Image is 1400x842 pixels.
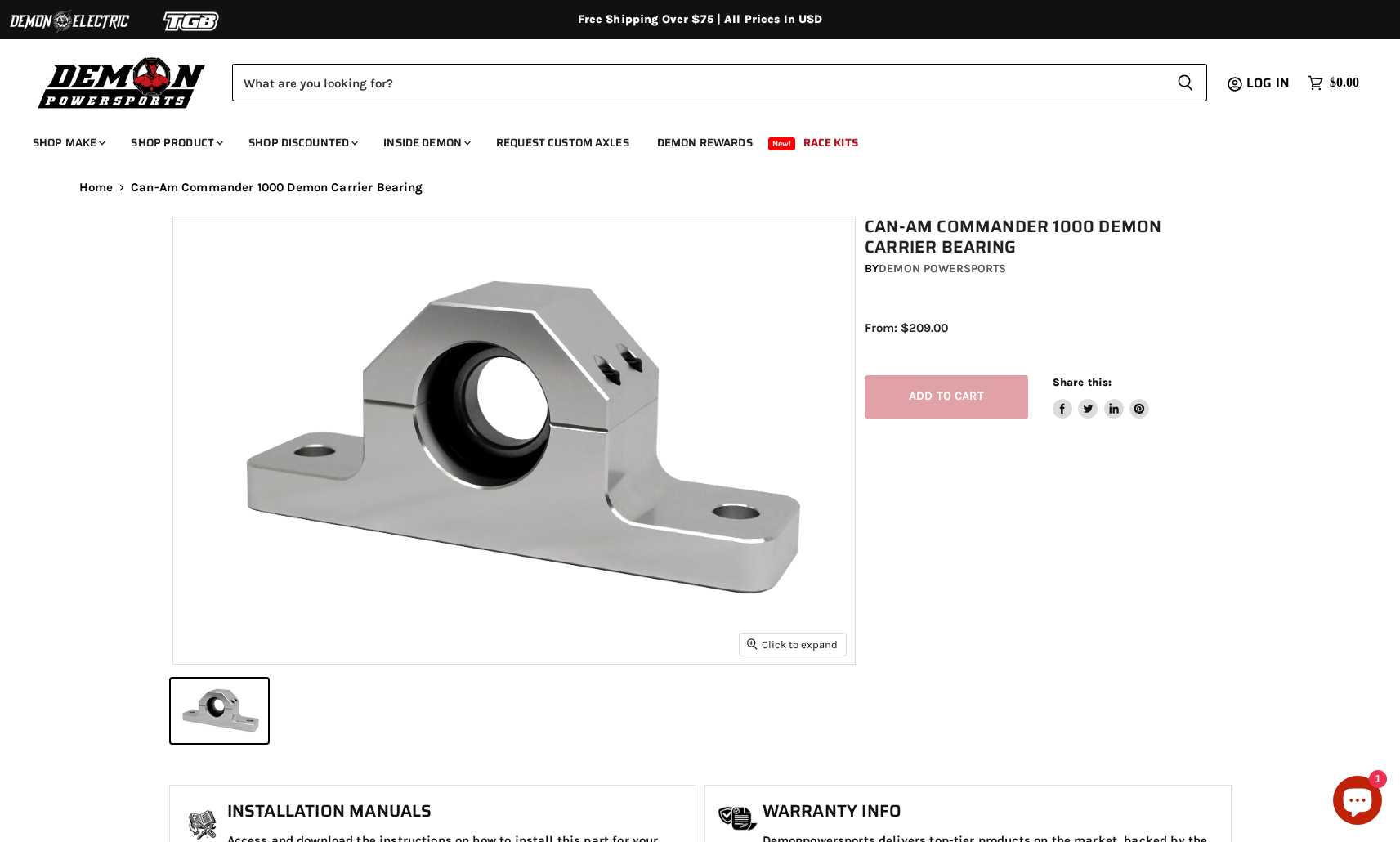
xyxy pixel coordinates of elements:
h1: Warranty Info [763,802,1223,822]
button: IMAGE thumbnail [171,679,268,743]
button: Search [1164,64,1207,101]
a: Demon Powersports [879,262,1006,275]
a: Request Custom Axles [484,126,642,159]
nav: Breadcrumbs [47,181,1354,195]
a: Race Kits [791,126,870,159]
h1: Can-Am Commander 1000 Demon Carrier Bearing [865,217,1237,258]
button: Click to expand [740,634,846,656]
img: IMAGE [173,217,855,664]
a: Shop Make [20,126,115,159]
aside: Share this: [1053,375,1150,419]
ul: Main menu [20,119,1355,159]
div: Free Shipping Over $75 | All Prices In USD [47,12,1354,27]
inbox-online-store-chat: Shopify online store chat [1328,776,1387,829]
span: $0.00 [1330,75,1359,91]
a: Shop Product [119,126,233,159]
span: Share this: [1053,376,1112,388]
img: TGB Logo 2 [131,6,253,37]
img: Demon Electric Logo 2 [8,6,131,37]
a: Inside Demon [371,126,481,159]
h1: Installation Manuals [227,802,687,822]
span: Click to expand [747,638,838,651]
span: New! [768,137,796,150]
form: Product [232,64,1207,101]
div: by [865,260,1237,278]
a: Home [79,181,114,195]
input: Search [232,64,1164,101]
img: Demon Powersports [33,53,212,111]
a: Demon Rewards [645,126,765,159]
span: Log in [1246,73,1290,93]
a: Log in [1239,76,1299,91]
span: From: $209.00 [865,320,948,335]
img: warranty-icon.png [718,806,758,831]
a: $0.00 [1299,71,1367,95]
span: Can-Am Commander 1000 Demon Carrier Bearing [131,181,423,195]
a: Shop Discounted [236,126,368,159]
